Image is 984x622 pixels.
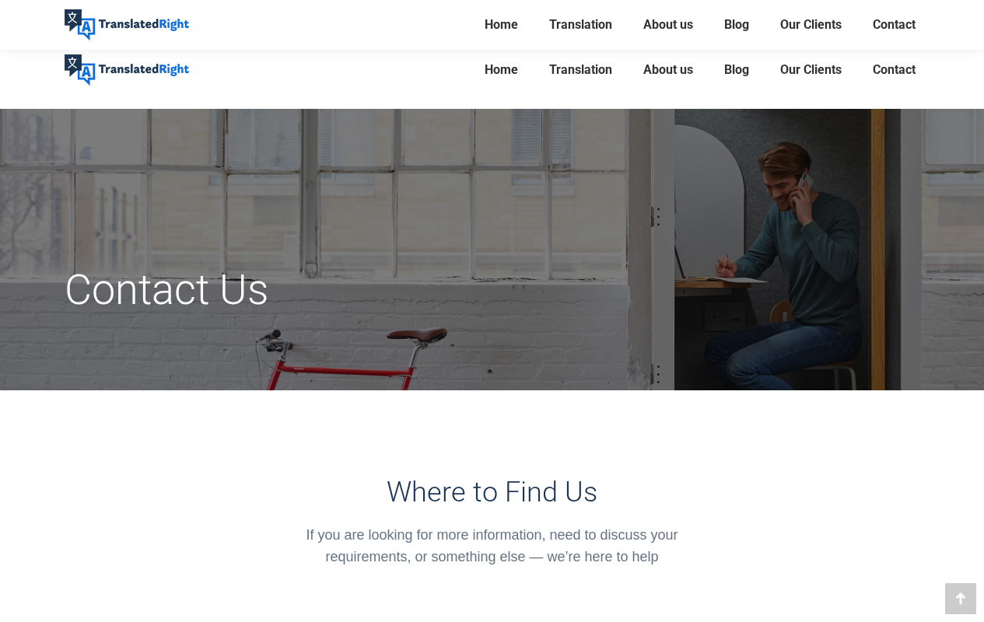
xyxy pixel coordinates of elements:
[639,14,698,36] a: About us
[724,17,749,33] span: Blog
[643,17,693,33] span: About us
[284,476,700,508] h3: Where to Find Us
[549,17,612,33] span: Translation
[545,45,617,95] a: Translation
[720,14,754,36] a: Blog
[643,62,693,78] span: About us
[780,62,842,78] span: Our Clients
[284,524,700,568] div: If you are looking for more information, need to discuss your requirements, or something else — w...
[480,14,523,36] a: Home
[549,62,612,78] span: Translation
[545,14,617,36] a: Translation
[873,17,916,33] span: Contact
[780,17,842,33] span: Our Clients
[868,14,920,36] a: Contact
[485,17,518,33] span: Home
[873,62,916,78] span: Contact
[776,14,846,36] a: Our Clients
[776,45,846,95] a: Our Clients
[485,62,518,78] span: Home
[720,45,754,95] a: Blog
[868,45,920,95] a: Contact
[65,264,627,316] h1: Contact Us
[65,9,189,40] img: Translated Right
[65,54,189,86] img: Translated Right
[639,45,698,95] a: About us
[480,45,523,95] a: Home
[724,62,749,78] span: Blog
